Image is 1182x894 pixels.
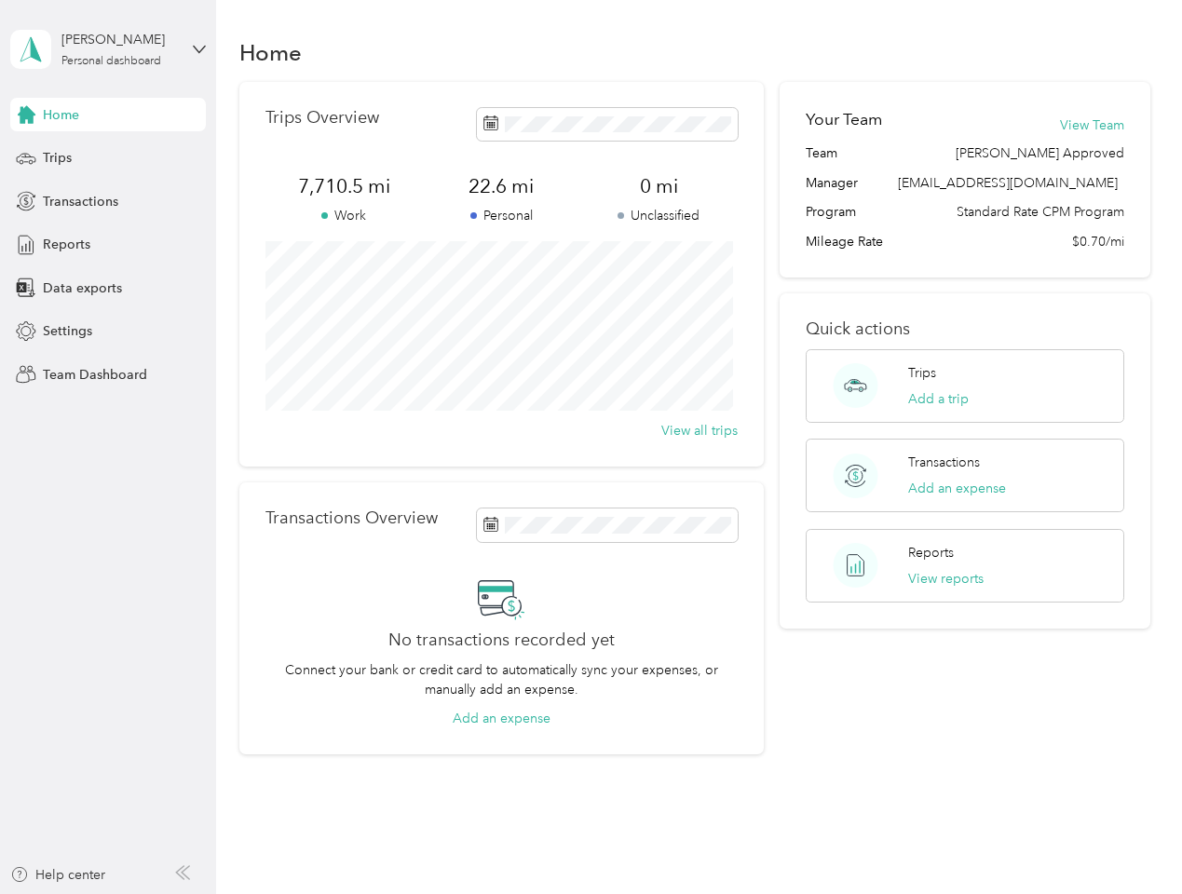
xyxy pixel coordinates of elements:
div: [PERSON_NAME] [61,30,178,49]
span: 0 mi [580,173,738,199]
p: Transactions Overview [265,508,438,528]
p: Trips Overview [265,108,379,128]
p: Unclassified [580,206,738,225]
span: Manager [806,173,858,193]
p: Connect your bank or credit card to automatically sync your expenses, or manually add an expense. [265,660,738,699]
span: Mileage Rate [806,232,883,251]
button: View reports [908,569,984,589]
iframe: Everlance-gr Chat Button Frame [1078,790,1182,894]
button: Help center [10,865,105,885]
button: Add a trip [908,389,969,409]
span: Team Dashboard [43,365,147,385]
div: Personal dashboard [61,56,161,67]
span: Home [43,105,79,125]
p: Transactions [908,453,980,472]
span: [PERSON_NAME] Approved [956,143,1124,163]
span: 22.6 mi [423,173,580,199]
h1: Home [239,43,302,62]
p: Reports [908,543,954,562]
span: $0.70/mi [1072,232,1124,251]
span: Standard Rate CPM Program [957,202,1124,222]
p: Personal [423,206,580,225]
span: Settings [43,321,92,341]
h2: Your Team [806,108,882,131]
span: Reports [43,235,90,254]
span: Program [806,202,856,222]
span: [EMAIL_ADDRESS][DOMAIN_NAME] [898,175,1118,191]
span: Team [806,143,837,163]
h2: No transactions recorded yet [388,630,615,650]
span: Trips [43,148,72,168]
button: View Team [1060,115,1124,135]
button: Add an expense [908,479,1006,498]
p: Quick actions [806,319,1123,339]
button: View all trips [661,421,738,440]
p: Trips [908,363,936,383]
button: Add an expense [453,709,550,728]
span: 7,710.5 mi [265,173,423,199]
p: Work [265,206,423,225]
span: Data exports [43,278,122,298]
span: Transactions [43,192,118,211]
